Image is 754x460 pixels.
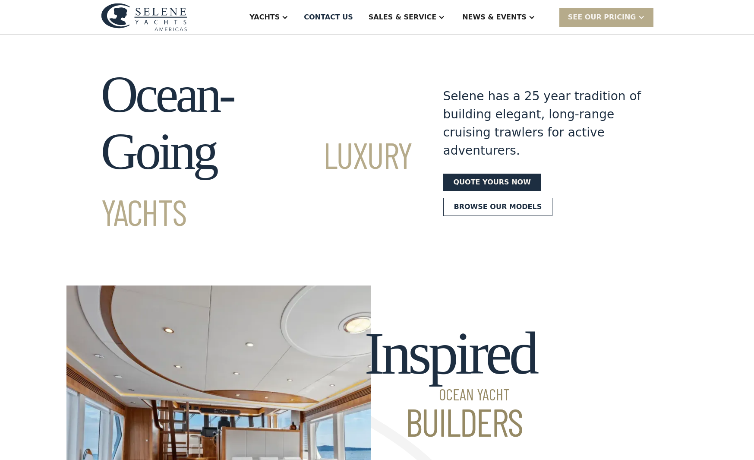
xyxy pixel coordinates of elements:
[559,8,653,26] div: SEE Our Pricing
[369,12,436,22] div: Sales & Service
[101,3,187,31] img: logo
[304,12,353,22] div: Contact US
[364,387,536,402] span: Ocean Yacht
[462,12,527,22] div: News & EVENTS
[101,133,412,233] span: Luxury Yachts
[249,12,280,22] div: Yachts
[443,198,553,216] a: Browse our models
[101,66,412,237] h1: Ocean-Going
[568,12,636,22] div: SEE Our Pricing
[364,402,536,441] span: Builders
[443,87,642,160] div: Selene has a 25 year tradition of building elegant, long-range cruising trawlers for active adven...
[364,320,536,441] h2: Inspired
[443,174,541,191] a: Quote yours now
